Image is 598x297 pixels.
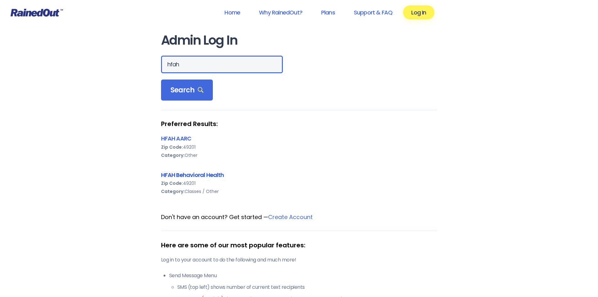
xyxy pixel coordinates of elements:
div: Other [161,151,437,159]
div: Here are some of our most popular features: [161,240,437,250]
strong: Preferred Results: [161,120,437,128]
a: Plans [313,5,343,19]
a: Create Account [268,213,313,221]
b: Zip Code: [161,144,183,150]
a: Home [216,5,248,19]
div: HFAH AARC [161,134,437,143]
input: Search Orgs… [161,56,283,73]
a: HFAH Behavioral Health [161,171,224,179]
p: Log in to your account to do the following and much more! [161,256,437,264]
div: Classes / Other [161,187,437,195]
div: Search [161,80,213,101]
div: HFAH Behavioral Health [161,171,437,179]
a: HFAH AARC [161,135,191,142]
a: Log In [403,5,434,19]
b: Category: [161,188,185,195]
li: SMS (top left) shows number of current text recipients [177,283,437,291]
div: 49201 [161,143,437,151]
div: 49201 [161,179,437,187]
a: Support & FAQ [346,5,401,19]
span: Search [170,86,204,95]
h1: Admin Log In [161,33,437,47]
b: Category: [161,152,185,158]
a: Why RainedOut? [251,5,310,19]
b: Zip Code: [161,180,183,186]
